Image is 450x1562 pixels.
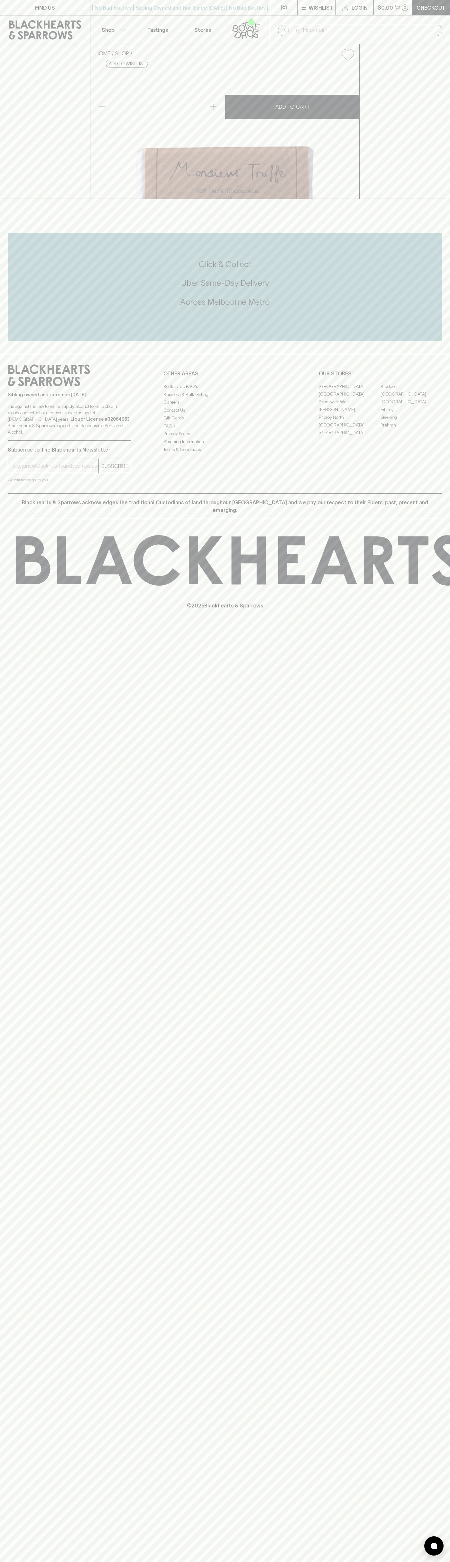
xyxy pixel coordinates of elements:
button: Add to wishlist [106,60,148,67]
a: Privacy Policy [163,430,287,438]
input: e.g. jane@blackheartsandsparrows.com.au [13,461,98,471]
p: $0.00 [378,4,393,12]
div: Call to action block [8,233,442,341]
p: FIND US [35,4,55,12]
button: Shop [90,15,135,44]
h5: Click & Collect [8,259,442,270]
a: Gift Cards [163,414,287,422]
a: Terms & Conditions [163,446,287,453]
a: Prahran [381,421,442,429]
a: Careers [163,399,287,406]
a: Brunswick West [319,398,381,406]
a: [PERSON_NAME] [319,406,381,413]
p: OTHER AREAS [163,370,287,377]
a: Geelong [381,413,442,421]
p: Blackhearts & Sparrows acknowledges the traditional Custodians of land throughout [GEOGRAPHIC_DAT... [13,498,437,514]
p: Sibling owned and run since [DATE] [8,391,131,398]
a: [GEOGRAPHIC_DATA] [319,382,381,390]
p: OUR STORES [319,370,442,377]
a: [GEOGRAPHIC_DATA] [381,390,442,398]
a: Bottle Drop FAQ's [163,383,287,390]
img: 3440.png [90,66,359,199]
p: SUBSCRIBE [101,462,128,470]
a: Fitzroy North [319,413,381,421]
p: It is against the law to sell or supply alcohol to, or to obtain alcohol on behalf of a person un... [8,403,131,435]
p: We will never spam you [8,477,131,483]
button: ADD TO CART [225,95,360,119]
a: [GEOGRAPHIC_DATA] [381,398,442,406]
a: Stores [180,15,225,44]
a: Shipping Information [163,438,287,445]
p: Subscribe to The Blackhearts Newsletter [8,446,131,453]
input: Try "Pinot noir" [293,25,437,35]
a: Business & Bulk Gifting [163,390,287,398]
a: SHOP [115,50,129,56]
p: Stores [194,26,211,34]
a: Fitzroy [381,406,442,413]
p: Wishlist [309,4,333,12]
p: 0 [404,6,406,9]
p: ADD TO CART [275,103,310,111]
p: Login [352,4,368,12]
a: Tastings [135,15,180,44]
p: Shop [102,26,115,34]
a: [GEOGRAPHIC_DATA] [319,421,381,429]
a: Braddon [381,382,442,390]
h5: Uber Same-Day Delivery [8,278,442,288]
a: [GEOGRAPHIC_DATA] [319,429,381,436]
button: SUBSCRIBE [99,459,131,473]
strong: Liquor License #32064953 [70,417,130,422]
a: HOME [96,50,110,56]
a: FAQ's [163,422,287,430]
p: Tastings [147,26,168,34]
h5: Across Melbourne Metro [8,297,442,307]
p: Checkout [417,4,445,12]
img: bubble-icon [431,1543,437,1549]
a: [GEOGRAPHIC_DATA] [319,390,381,398]
button: Add to wishlist [339,47,357,63]
a: Contact Us [163,406,287,414]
